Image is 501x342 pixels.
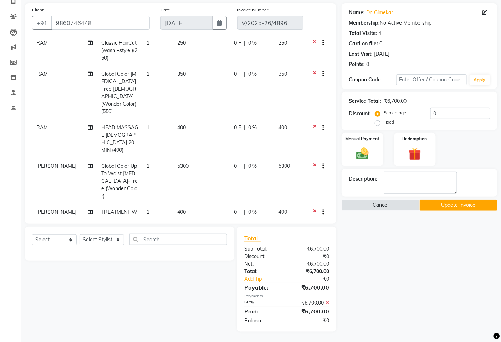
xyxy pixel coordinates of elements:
span: 0 % [248,124,257,131]
div: Sub Total: [239,245,287,253]
div: Card on file: [349,40,378,47]
span: 1 [147,209,150,215]
div: Paid: [239,307,287,316]
div: Discount: [349,110,371,117]
span: HEAD MASSAGE [DEMOGRAPHIC_DATA] 20 MIN (400) [101,124,138,153]
div: Payable: [239,283,287,292]
div: ₹6,700.00 [287,268,334,275]
div: ₹6,700.00 [287,299,334,307]
div: Name: [349,9,365,16]
span: RAM [36,71,48,77]
span: 400 [278,209,287,215]
label: Redemption [403,136,427,142]
span: 0 % [248,70,257,78]
div: Points: [349,61,365,68]
div: Discount: [239,253,287,260]
div: Last Visit: [349,50,373,58]
span: TREATMENT WASH MEDIUM LENGTH (400) [101,209,138,230]
span: [PERSON_NAME] [36,163,76,169]
span: RAM [36,40,48,46]
label: Percentage [383,110,406,116]
label: Client [32,7,44,13]
span: Global Color UpTo Waist [MEDICAL_DATA]-Free (Wonder Color) [101,163,138,199]
div: ₹6,700.00 [287,307,334,316]
span: Total [244,235,261,242]
span: Global Color [MEDICAL_DATA] Free [DEMOGRAPHIC_DATA] (Wonder Color) (550) [101,71,136,115]
div: ₹0 [287,253,334,260]
span: 1 [147,40,150,46]
div: 0 [379,40,382,47]
span: 400 [177,124,186,131]
span: 400 [278,124,287,131]
div: ₹6,700.00 [287,260,334,268]
span: | [244,70,245,78]
span: 0 F [234,124,241,131]
button: Apply [470,75,490,85]
label: Date [160,7,170,13]
button: Update Invoice [420,200,497,211]
span: 350 [177,71,186,77]
a: Add Tip [239,275,295,283]
input: Search by Name/Mobile/Email/Code [51,16,150,30]
div: ₹6,700.00 [287,245,334,253]
button: Cancel [342,200,419,211]
label: Manual Payment [346,136,380,142]
span: 0 F [234,208,241,216]
div: Total Visits: [349,30,377,37]
input: Search [129,234,227,245]
div: ₹0 [295,275,335,283]
div: Service Total: [349,97,381,105]
span: 0 % [248,39,257,47]
a: Dr. Gimekar [366,9,393,16]
div: GPay [239,299,287,307]
span: 0 F [234,39,241,47]
div: Description: [349,175,377,183]
span: 1 [147,124,150,131]
div: Coupon Code [349,76,396,84]
div: [DATE] [374,50,389,58]
div: ₹6,700.00 [384,97,407,105]
span: 5300 [177,163,189,169]
button: +91 [32,16,52,30]
label: Fixed [383,119,394,125]
span: [PERSON_NAME] [36,209,76,215]
div: Payments [244,293,329,299]
span: | [244,39,245,47]
label: Invoice Number [237,7,269,13]
img: _gift.svg [405,146,425,162]
span: | [244,208,245,216]
span: 350 [278,71,287,77]
div: ₹0 [287,317,334,325]
div: No Active Membership [349,19,490,27]
div: 4 [378,30,381,37]
span: 5300 [278,163,290,169]
input: Enter Offer / Coupon Code [396,74,467,85]
div: Total: [239,268,287,275]
span: 0 % [248,162,257,170]
span: 1 [147,71,150,77]
span: | [244,124,245,131]
div: Balance : [239,317,287,325]
div: Net: [239,260,287,268]
span: 250 [177,40,186,46]
span: | [244,162,245,170]
span: 0 % [248,208,257,216]
div: ₹6,700.00 [287,283,334,292]
span: Classic HairCut (wash +style )(250) [101,40,137,61]
span: 400 [177,209,186,215]
img: _cash.svg [352,146,373,161]
span: 1 [147,163,150,169]
span: 0 F [234,162,241,170]
span: 0 F [234,70,241,78]
span: RAM [36,124,48,131]
div: Membership: [349,19,380,27]
div: 0 [366,61,369,68]
span: 250 [278,40,287,46]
